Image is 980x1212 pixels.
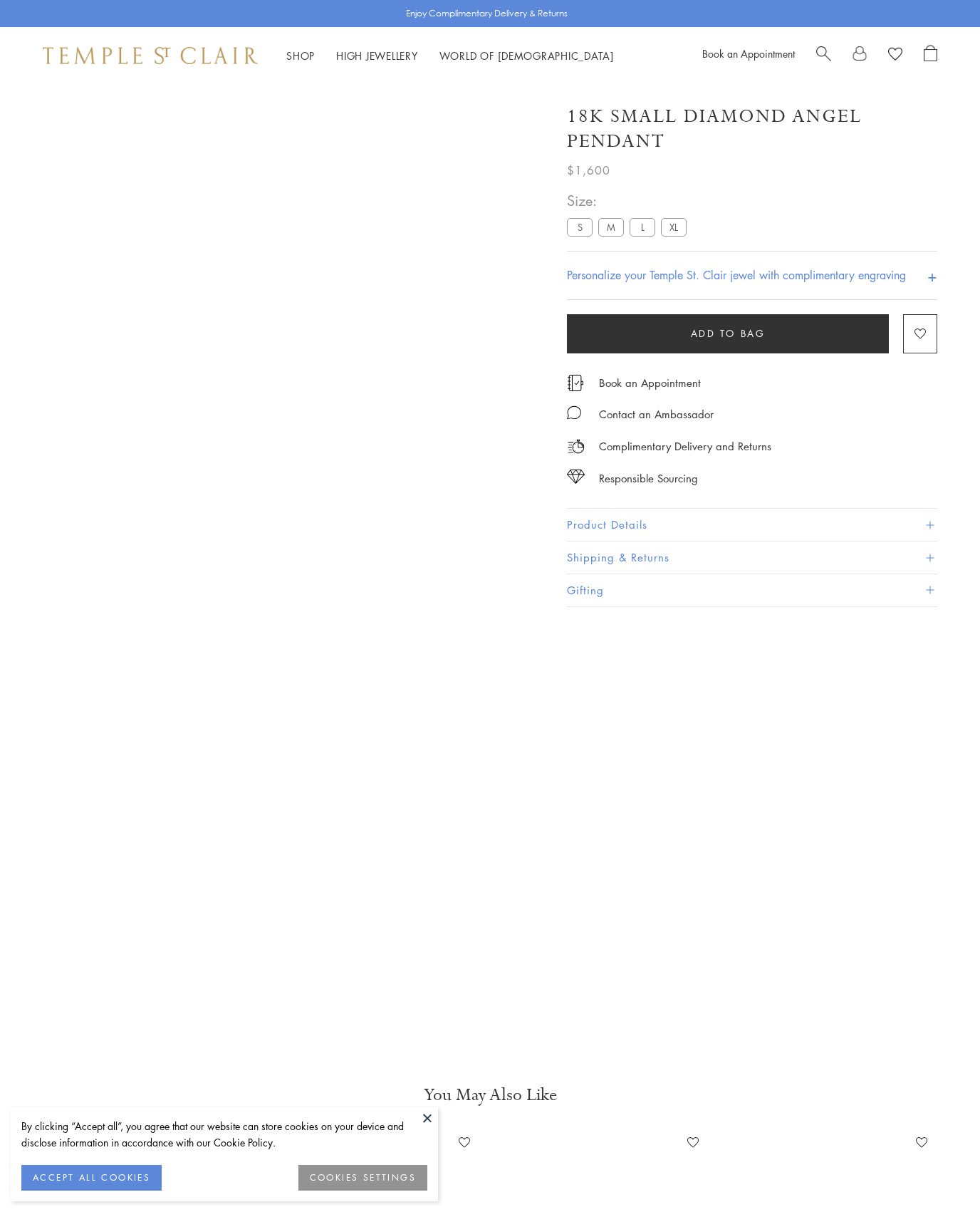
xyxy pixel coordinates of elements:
iframe: Gorgias live chat messenger [909,1145,966,1198]
div: Contact an Ambassador [599,405,714,423]
label: M [598,218,624,236]
div: Responsible Sourcing [599,470,698,487]
h3: You May Also Like [57,1084,923,1107]
div: By clicking “Accept all”, you agree that our website can store cookies on your device and disclos... [21,1118,427,1151]
button: Shipping & Returns [567,542,937,574]
span: $1,600 [567,161,610,180]
h4: Personalize your Temple St. Clair jewel with complimentary engraving [567,266,906,284]
a: High JewelleryHigh Jewellery [336,48,418,63]
img: icon_appointment.svg [567,375,584,391]
img: Temple St. Clair [43,47,258,64]
a: World of [DEMOGRAPHIC_DATA]World of [DEMOGRAPHIC_DATA] [439,48,614,63]
h1: 18K Small Diamond Angel Pendant [567,104,937,154]
a: Book an Appointment [599,375,701,390]
button: ACCEPT ALL COOKIES [21,1165,162,1191]
img: MessageIcon-01_2.svg [567,405,581,420]
label: L [630,218,655,236]
span: Add to bag [691,326,766,341]
a: Open Shopping Bag [924,45,937,66]
button: Product Details [567,509,937,541]
p: Complimentary Delivery and Returns [599,437,771,455]
h4: + [927,262,937,289]
img: icon_delivery.svg [567,437,585,455]
span: Size: [567,189,692,212]
button: Add to bag [567,314,889,353]
a: ShopShop [286,48,315,63]
a: Search [816,45,831,66]
a: Book an Appointment [702,46,795,61]
button: COOKIES SETTINGS [298,1165,427,1191]
nav: Main navigation [286,47,614,65]
button: Gifting [567,574,937,606]
a: View Wishlist [888,45,902,66]
img: icon_sourcing.svg [567,470,585,484]
label: XL [661,218,687,236]
label: S [567,218,593,236]
p: Enjoy Complimentary Delivery & Returns [406,6,568,21]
